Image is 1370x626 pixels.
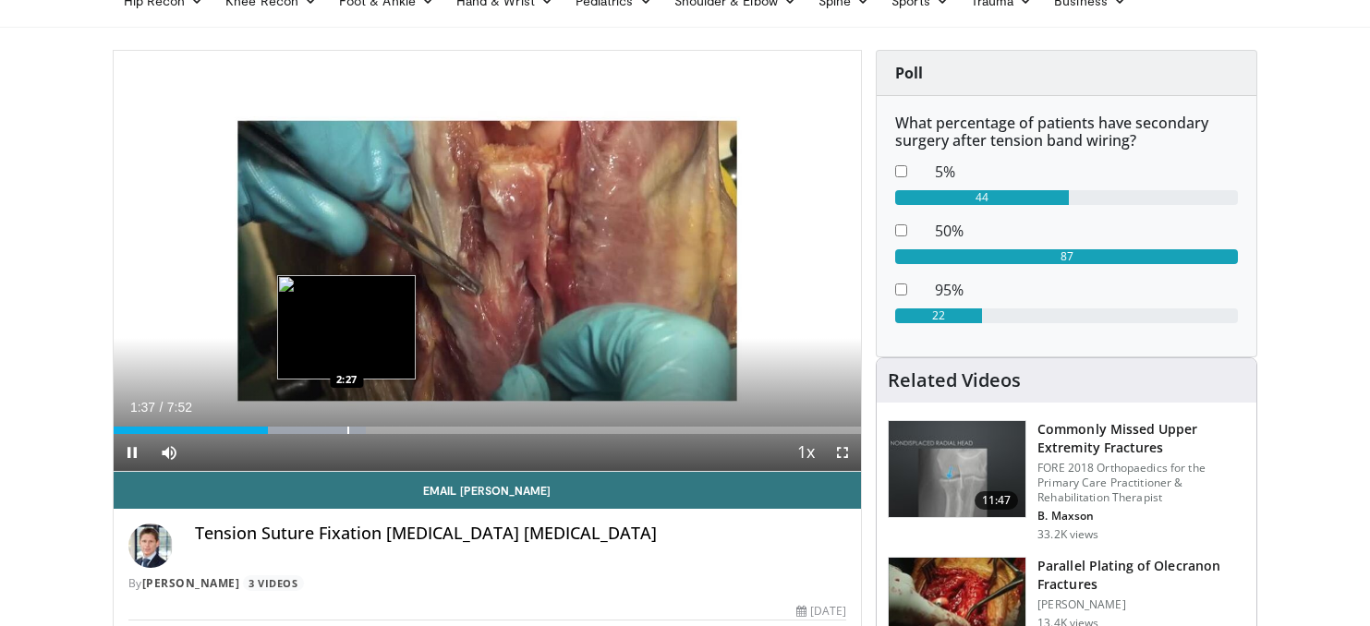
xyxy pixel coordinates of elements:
[114,427,862,434] div: Progress Bar
[888,420,1245,542] a: 11:47 Commonly Missed Upper Extremity Fractures FORE 2018 Orthopaedics for the Primary Care Pract...
[130,400,155,415] span: 1:37
[128,524,173,568] img: Avatar
[796,603,846,620] div: [DATE]
[142,575,240,591] a: [PERSON_NAME]
[975,491,1019,510] span: 11:47
[921,220,1252,242] dd: 50%
[921,161,1252,183] dd: 5%
[895,249,1238,264] div: 87
[243,575,304,591] a: 3 Videos
[114,434,151,471] button: Pause
[921,279,1252,301] dd: 95%
[1037,461,1245,505] p: FORE 2018 Orthopaedics for the Primary Care Practitioner & Rehabilitation Therapist
[888,369,1021,391] h4: Related Videos
[277,275,416,379] img: image.jpeg
[895,63,923,83] strong: Poll
[895,114,1238,150] h6: What percentage of patients have secondary surgery after tension band wiring?
[114,51,862,472] video-js: Video Player
[895,190,1069,205] div: 44
[195,524,847,544] h4: Tension Suture Fixation [MEDICAL_DATA] [MEDICAL_DATA]
[824,434,861,471] button: Fullscreen
[151,434,188,471] button: Mute
[787,434,824,471] button: Playback Rate
[1037,420,1245,457] h3: Commonly Missed Upper Extremity Fractures
[889,421,1025,517] img: b2c65235-e098-4cd2-ab0f-914df5e3e270.150x105_q85_crop-smart_upscale.jpg
[1037,509,1245,524] p: B. Maxson
[160,400,164,415] span: /
[114,472,862,509] a: Email [PERSON_NAME]
[167,400,192,415] span: 7:52
[128,575,847,592] div: By
[1037,597,1245,612] p: [PERSON_NAME]
[1037,527,1098,542] p: 33.2K views
[895,308,982,323] div: 22
[1037,557,1245,594] h3: Parallel Plating of Olecranon Fractures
